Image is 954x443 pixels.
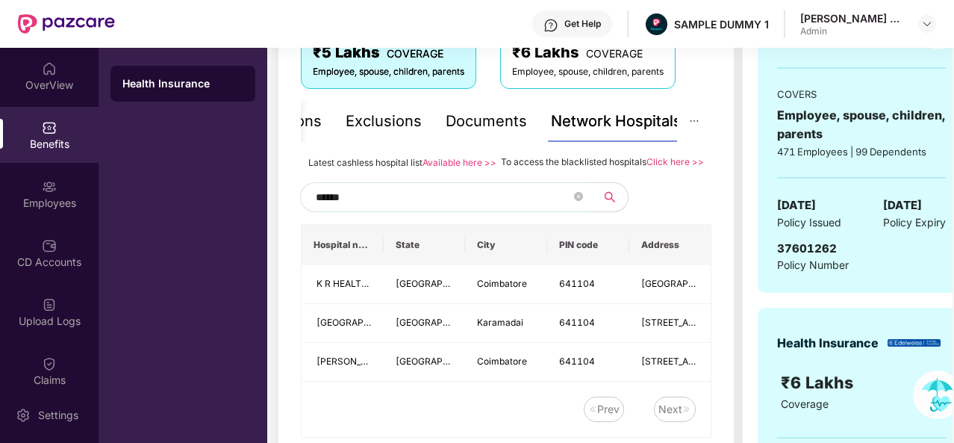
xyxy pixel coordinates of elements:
span: [GEOGRAPHIC_DATA], [GEOGRAPHIC_DATA] [641,278,832,289]
span: 641104 [559,278,595,289]
span: [PERSON_NAME][GEOGRAPHIC_DATA] [317,356,484,367]
div: Employee, spouse, children, parents [512,65,664,79]
td: Tamil Nadu [384,343,466,382]
td: K R HEALTH CARE PVT LTD [302,265,384,304]
span: Latest cashless hospital list [308,157,423,168]
div: Health Insurance [777,334,879,353]
img: New Pazcare Logo [18,14,115,34]
span: Coimbatore [477,278,527,289]
div: Next [658,401,682,418]
img: svg+xml;base64,PHN2ZyBpZD0iRW1wbG95ZWVzIiB4bWxucz0iaHR0cDovL3d3dy53My5vcmcvMjAwMC9zdmciIHdpZHRoPS... [42,179,57,194]
td: Kannarpalayam Road, Karamadai [629,265,711,304]
img: svg+xml;base64,PHN2ZyBpZD0iSG9tZSIgeG1sbnM9Imh0dHA6Ly93d3cudzMub3JnLzIwMDAvc3ZnIiB3aWR0aD0iMjAiIG... [42,61,57,76]
div: Network Hospitals [551,110,682,133]
img: svg+xml;base64,PHN2ZyBpZD0iRHJvcGRvd24tMzJ4MzIiIHhtbG5zPSJodHRwOi8vd3d3LnczLm9yZy8yMDAwL3N2ZyIgd2... [921,18,933,30]
span: Coverage [781,397,829,410]
span: Policy Number [777,258,849,271]
span: [DATE] [777,196,816,214]
img: Pazcare_Alternative_logo-01-01.png [646,13,667,35]
div: Employee, spouse, children, parents [777,106,946,143]
td: Coimbatore [465,265,547,304]
div: ₹5 Lakhs [313,41,464,64]
span: [STREET_ADDRESS], [641,317,731,328]
img: svg+xml;base64,PHN2ZyBpZD0iVXBsb2FkX0xvZ3MiIGRhdGEtbmFtZT0iVXBsb2FkIExvZ3MiIHhtbG5zPSJodHRwOi8vd3... [42,297,57,312]
th: PIN code [547,225,629,265]
td: Tamil Nadu [384,304,466,343]
td: SAVIDHA MEDICAL CENTER AND HOSPITAL [302,304,384,343]
a: Click here >> [646,156,704,167]
button: search [591,182,629,212]
span: Policy Issued [777,214,841,231]
span: Hospital name [314,239,372,251]
span: [GEOGRAPHIC_DATA] [396,278,489,289]
div: COVERS [777,87,946,102]
th: Address [629,225,711,265]
span: Address [641,239,699,251]
div: Employee, spouse, children, parents [313,65,464,79]
div: Prev [597,401,620,418]
span: ellipsis [689,116,699,126]
a: Available here >> [423,157,496,168]
div: Admin [800,25,905,37]
img: insurerLogo [888,339,941,347]
th: City [465,225,547,265]
span: [DATE] [883,196,922,214]
td: Coimbatore [465,343,547,382]
img: svg+xml;base64,PHN2ZyBpZD0iQ2xhaW0iIHhtbG5zPSJodHRwOi8vd3d3LnczLm9yZy8yMDAwL3N2ZyIgd2lkdGg9IjIwIi... [42,356,57,371]
span: To access the blacklisted hospitals [501,156,646,167]
img: svg+xml;base64,PHN2ZyB4bWxucz0iaHR0cDovL3d3dy53My5vcmcvMjAwMC9zdmciIHdpZHRoPSIxNiIgaGVpZ2h0PSIxNi... [588,405,597,414]
span: 641104 [559,356,595,367]
button: ellipsis [677,101,711,142]
div: ₹6 Lakhs [512,41,664,64]
td: 4/300-5, EB Colony, MTP Road, [629,304,711,343]
div: [PERSON_NAME] K S [800,11,905,25]
td: Karamadai [465,304,547,343]
span: Policy Expiry [883,214,946,231]
span: 37601262 [777,241,837,255]
div: Documents [446,110,527,133]
img: svg+xml;base64,PHN2ZyB4bWxucz0iaHR0cDovL3d3dy53My5vcmcvMjAwMC9zdmciIHdpZHRoPSIxNiIgaGVpZ2h0PSIxNi... [682,405,691,414]
span: K R HEALTH CARE PVT LTD [317,278,434,289]
span: [GEOGRAPHIC_DATA] [396,356,489,367]
span: Karamadai [477,317,523,328]
span: [GEOGRAPHIC_DATA] [396,317,489,328]
th: Hospital name [302,225,384,265]
span: close-circle [574,192,583,201]
span: 641104 [559,317,595,328]
img: svg+xml;base64,PHN2ZyBpZD0iQmVuZWZpdHMiIHhtbG5zPSJodHRwOi8vd3d3LnczLm9yZy8yMDAwL3N2ZyIgd2lkdGg9Ij... [42,120,57,135]
td: SOWMIYA HOSPITAL [302,343,384,382]
span: [STREET_ADDRESS] [641,356,729,367]
span: Coimbatore [477,356,527,367]
td: Tamil Nadu [384,265,466,304]
div: Get Help [564,18,601,30]
div: SAMPLE DUMMY 1 [674,17,769,31]
span: search [591,191,628,203]
div: Health Insurance [122,76,243,91]
div: Exclusions [346,110,422,133]
td: No 716, KNP Rd [629,343,711,382]
span: COVERAGE [586,47,643,60]
img: svg+xml;base64,PHN2ZyBpZD0iU2V0dGluZy0yMHgyMCIgeG1sbnM9Imh0dHA6Ly93d3cudzMub3JnLzIwMDAvc3ZnIiB3aW... [16,408,31,423]
span: close-circle [574,190,583,205]
div: Settings [34,408,83,423]
img: svg+xml;base64,PHN2ZyBpZD0iSGVscC0zMngzMiIgeG1sbnM9Imh0dHA6Ly93d3cudzMub3JnLzIwMDAvc3ZnIiB3aWR0aD... [543,18,558,33]
span: COVERAGE [387,47,443,60]
div: 471 Employees | 99 Dependents [777,144,946,159]
span: [GEOGRAPHIC_DATA] AND HOSPITAL [317,317,478,328]
img: svg+xml;base64,PHN2ZyBpZD0iQ0RfQWNjb3VudHMiIGRhdGEtbmFtZT0iQ0QgQWNjb3VudHMiIHhtbG5zPSJodHRwOi8vd3... [42,238,57,253]
span: ₹6 Lakhs [781,373,858,392]
th: State [384,225,466,265]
